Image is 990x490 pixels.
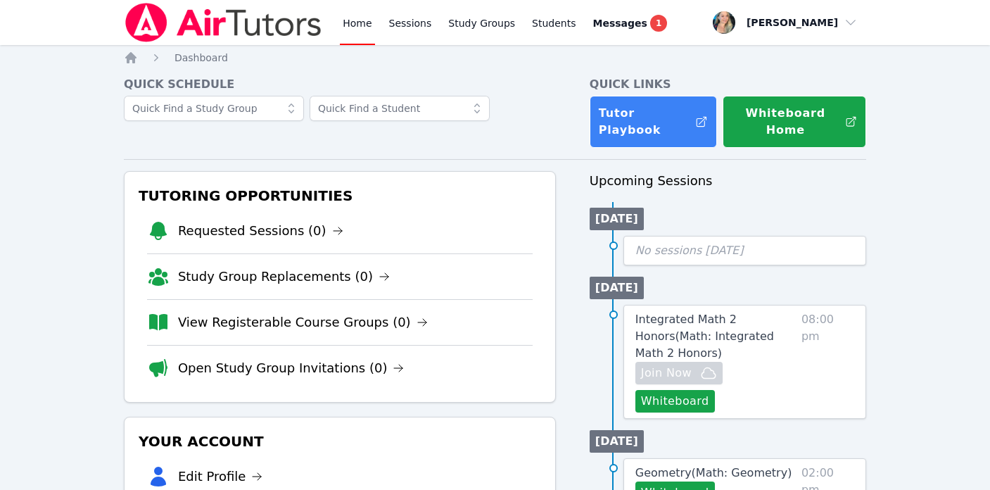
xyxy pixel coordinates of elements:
a: Study Group Replacements (0) [178,267,390,287]
span: Join Now [641,365,692,382]
span: 1 [650,15,667,32]
h3: Upcoming Sessions [590,171,866,191]
a: Integrated Math 2 Honors(Math: Integrated Math 2 Honors) [635,311,796,362]
img: Air Tutors [124,3,323,42]
span: Integrated Math 2 Honors ( Math: Integrated Math 2 Honors ) [635,313,774,360]
h3: Tutoring Opportunities [136,183,544,208]
button: Whiteboard [635,390,715,413]
h4: Quick Links [590,76,866,93]
li: [DATE] [590,208,644,230]
a: Dashboard [174,51,228,65]
span: Dashboard [174,52,228,63]
span: Geometry ( Math: Geometry ) [635,466,792,479]
a: Open Study Group Invitations (0) [178,358,405,378]
a: Requested Sessions (0) [178,221,343,241]
button: Join Now [635,362,723,384]
button: Whiteboard Home [723,96,866,148]
a: Tutor Playbook [590,96,717,148]
a: Geometry(Math: Geometry) [635,465,792,482]
nav: Breadcrumb [124,51,866,65]
h3: Your Account [136,429,544,454]
h4: Quick Schedule [124,76,556,93]
a: Edit Profile [178,467,263,486]
a: View Registerable Course Groups (0) [178,313,428,332]
span: Messages [593,16,647,30]
li: [DATE] [590,277,644,299]
li: [DATE] [590,430,644,453]
span: 08:00 pm [801,311,854,413]
input: Quick Find a Student [310,96,490,121]
input: Quick Find a Study Group [124,96,304,121]
span: No sessions [DATE] [635,244,744,257]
